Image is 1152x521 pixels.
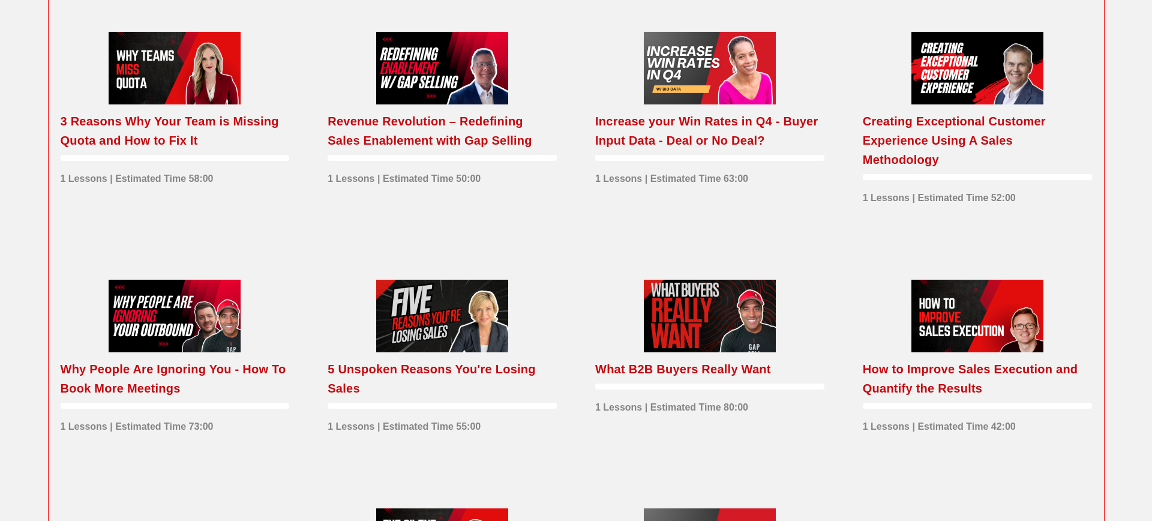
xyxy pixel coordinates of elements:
[328,414,481,434] div: 1 Lessons | Estimated Time 55:00
[595,360,771,379] div: What B2B Buyers Really Want
[328,360,557,398] div: 5 Unspoken Reasons You're Losing Sales
[595,112,824,150] div: Increase your Win Rates in Q4 - Buyer Input Data - Deal or No Deal?
[61,166,214,186] div: 1 Lessons | Estimated Time 58:00
[863,360,1092,398] div: How to Improve Sales Execution and Quantify the Results
[595,394,748,415] div: 1 Lessons | Estimated Time 80:00
[61,360,290,398] div: Why People Are Ignoring You - How To Book More Meetings
[595,166,748,186] div: 1 Lessons | Estimated Time 63:00
[863,185,1016,205] div: 1 Lessons | Estimated Time 52:00
[61,414,214,434] div: 1 Lessons | Estimated Time 73:00
[863,112,1092,169] div: Creating Exceptional Customer Experience Using A Sales Methodology
[61,112,290,150] div: 3 Reasons Why Your Team is Missing Quota and How to Fix It
[328,166,481,186] div: 1 Lessons | Estimated Time 50:00
[863,414,1016,434] div: 1 Lessons | Estimated Time 42:00
[328,112,557,150] div: Revenue Revolution – Redefining Sales Enablement with Gap Selling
